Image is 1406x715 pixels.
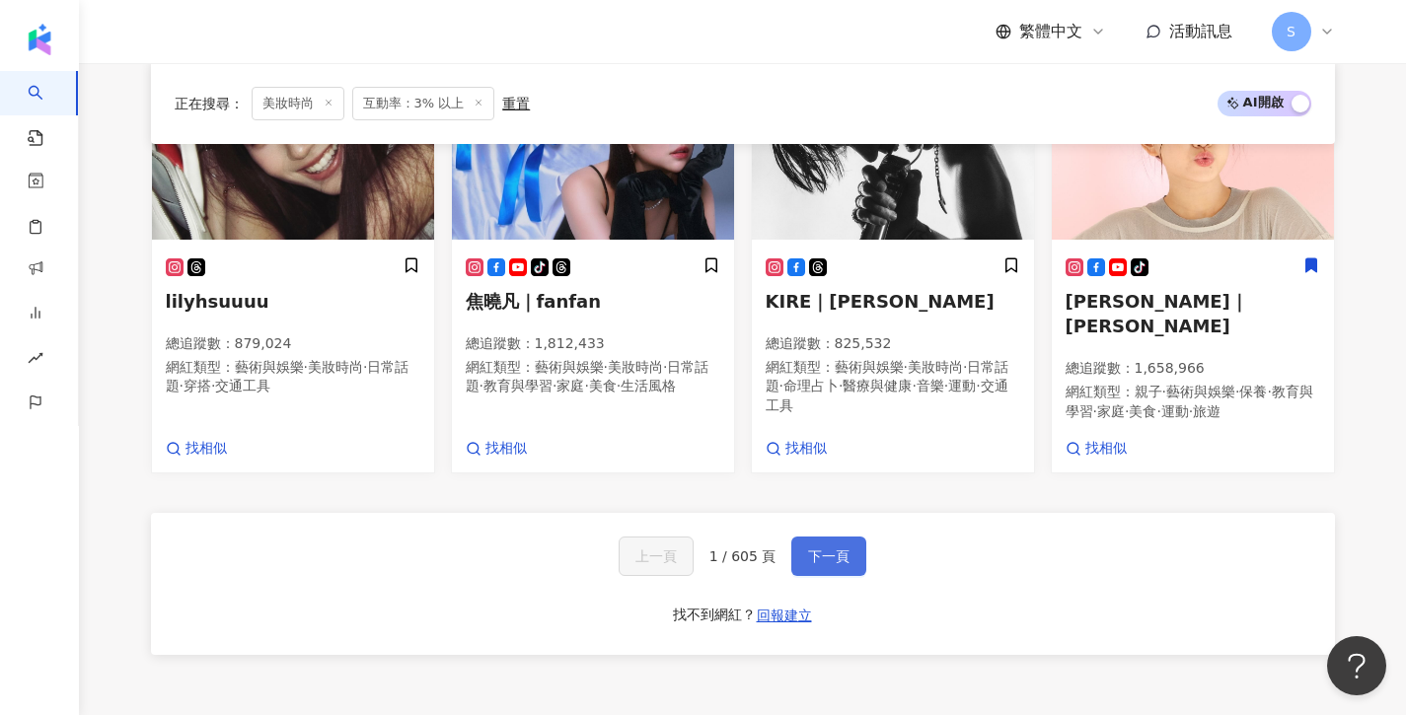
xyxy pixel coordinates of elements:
span: · [944,378,948,393]
span: · [553,378,556,393]
span: 美妝時尚 [908,359,963,375]
p: 總追蹤數 ： 879,024 [166,334,420,354]
span: 找相似 [185,439,227,459]
span: lilyhsuuuu [166,291,269,312]
a: KOL Avatarlilyhsuuuu總追蹤數：879,024網紅類型：藝術與娛樂·美妝時尚·日常話題·穿搭·交通工具找相似 [151,41,435,473]
span: · [604,359,608,375]
p: 網紅類型 ： [1066,383,1320,421]
img: logo icon [24,24,55,55]
p: 總追蹤數 ： 1,658,966 [1066,359,1320,379]
span: 下一頁 [808,548,850,564]
a: KOL Avatar[PERSON_NAME]｜[PERSON_NAME]總追蹤數：1,658,966網紅類型：親子·藝術與娛樂·保養·教育與學習·家庭·美食·運動·旅遊找相似 [1051,41,1335,473]
span: · [1235,384,1239,399]
span: 命理占卜 [783,378,839,393]
a: 找相似 [766,439,827,459]
span: 活動訊息 [1169,22,1232,40]
span: 找相似 [785,439,827,459]
button: 上一頁 [619,536,694,576]
span: 藝術與娛樂 [835,359,904,375]
span: 找相似 [1085,439,1127,459]
span: 交通工具 [766,378,1008,413]
span: 藝術與娛樂 [1166,384,1235,399]
span: · [480,378,483,393]
span: 回報建立 [757,608,812,623]
a: KOL Avatar焦曉凡｜fanfan總追蹤數：1,812,433網紅類型：藝術與娛樂·美妝時尚·日常話題·教育與學習·家庭·美食·生活風格找相似 [451,41,735,473]
span: 藝術與娛樂 [235,359,304,375]
span: [PERSON_NAME]｜[PERSON_NAME] [1066,291,1248,336]
span: · [1162,384,1166,399]
button: 下一頁 [791,536,866,576]
span: · [1125,403,1129,419]
span: 穿搭 [184,378,211,393]
a: 找相似 [1066,439,1127,459]
iframe: Help Scout Beacon - Open [1327,636,1386,695]
span: 美妝時尚 [252,87,344,120]
span: 旅遊 [1193,403,1221,419]
span: 互動率：3% 以上 [352,87,495,120]
span: · [211,378,215,393]
span: 美妝時尚 [308,359,363,375]
span: 運動 [1161,403,1189,419]
span: 正在搜尋 ： [175,96,244,111]
p: 總追蹤數 ： 825,532 [766,334,1020,354]
span: 美妝時尚 [608,359,663,375]
a: KOL AvatarKIRE｜[PERSON_NAME]總追蹤數：825,532網紅類型：藝術與娛樂·美妝時尚·日常話題·命理占卜·醫療與健康·音樂·運動·交通工具找相似 [751,41,1035,473]
div: 找不到網紅？ [673,606,756,625]
span: · [904,359,908,375]
span: KIRE｜[PERSON_NAME] [766,291,995,312]
span: 美食 [1129,403,1156,419]
span: 教育與學習 [483,378,553,393]
span: · [976,378,980,393]
span: 找相似 [485,439,527,459]
span: 焦曉凡｜fanfan [466,291,602,312]
span: 交通工具 [215,378,270,393]
span: 醫療與健康 [843,378,912,393]
span: · [1093,403,1097,419]
span: · [304,359,308,375]
span: 保養 [1239,384,1267,399]
span: · [963,359,967,375]
a: search [28,71,67,148]
span: 教育與學習 [1066,384,1313,419]
span: S [1287,21,1295,42]
span: · [779,378,783,393]
span: · [912,378,916,393]
a: 找相似 [466,439,527,459]
span: 生活風格 [621,378,676,393]
span: 1 / 605 頁 [709,548,777,564]
span: · [1189,403,1193,419]
p: 網紅類型 ： [466,358,720,396]
span: rise [28,338,43,383]
span: 藝術與娛樂 [535,359,604,375]
span: 家庭 [1097,403,1125,419]
span: 音樂 [917,378,944,393]
span: · [617,378,621,393]
span: · [363,359,367,375]
span: · [584,378,588,393]
p: 網紅類型 ： [766,358,1020,416]
p: 總追蹤數 ： 1,812,433 [466,334,720,354]
p: 網紅類型 ： [166,358,420,396]
span: · [1156,403,1160,419]
span: 親子 [1135,384,1162,399]
a: 找相似 [166,439,227,459]
span: 家庭 [556,378,584,393]
span: · [1267,384,1271,399]
span: 美食 [589,378,617,393]
button: 回報建立 [756,600,813,631]
span: 運動 [948,378,976,393]
span: · [839,378,843,393]
span: 繁體中文 [1019,21,1082,42]
div: 重置 [502,96,530,111]
span: · [180,378,184,393]
span: · [663,359,667,375]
